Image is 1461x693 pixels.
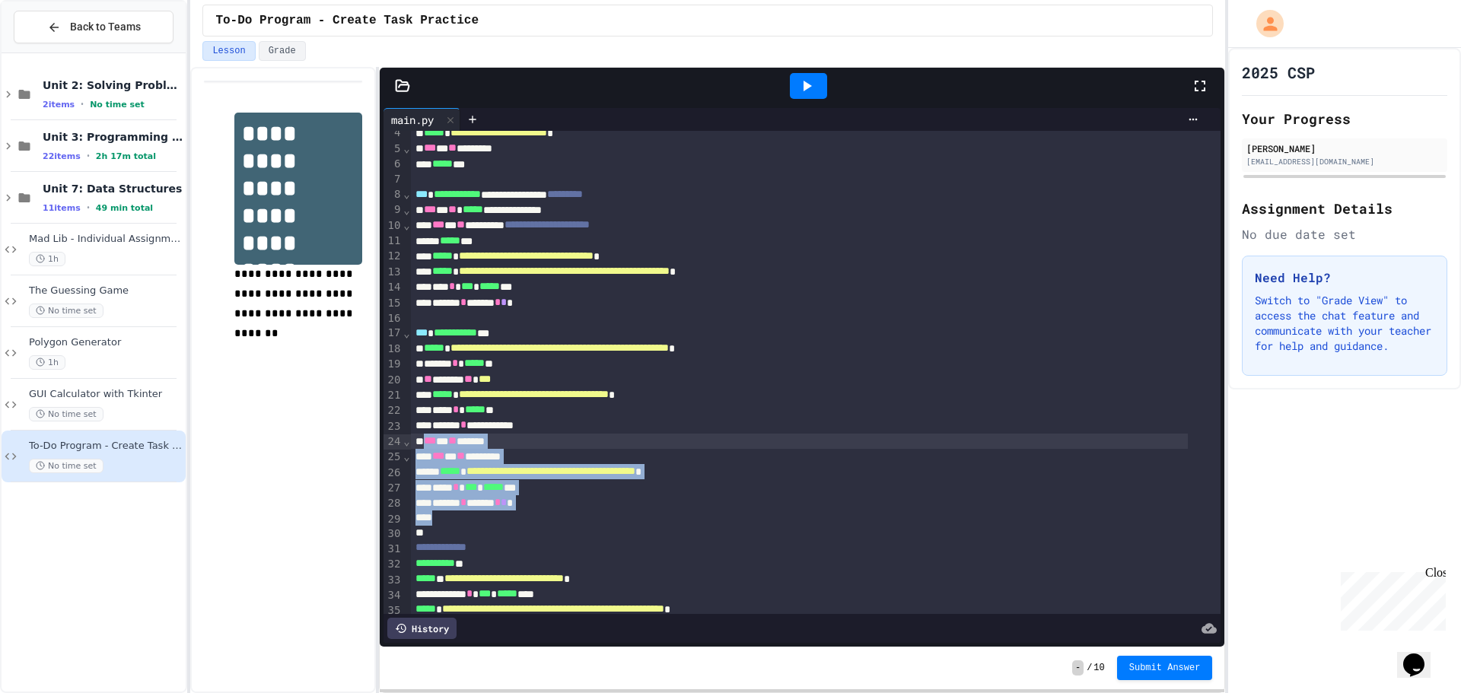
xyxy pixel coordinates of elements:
div: 9 [384,202,403,218]
div: 35 [384,603,403,618]
div: 10 [384,218,403,234]
span: 1h [29,252,65,266]
div: 25 [384,450,403,465]
div: 8 [384,187,403,202]
div: My Account [1240,6,1288,41]
span: 1h [29,355,65,370]
span: GUI Calculator with Tkinter [29,388,183,401]
span: The Guessing Game [29,285,183,297]
div: 32 [384,557,403,572]
span: 22 items [43,151,81,161]
div: 33 [384,573,403,588]
div: 28 [384,496,403,511]
button: Submit Answer [1117,656,1213,680]
div: 19 [384,357,403,372]
button: Back to Teams [14,11,173,43]
div: 16 [384,311,403,326]
span: 10 [1093,662,1104,674]
div: 34 [384,588,403,603]
p: Switch to "Grade View" to access the chat feature and communicate with your teacher for help and ... [1255,293,1434,354]
span: Mad Lib - Individual Assignment [29,233,183,246]
h2: Your Progress [1242,108,1447,129]
span: - [1072,660,1084,676]
span: Submit Answer [1129,662,1201,674]
button: Lesson [202,41,255,61]
div: 31 [384,542,403,557]
iframe: chat widget [1397,632,1446,678]
div: [EMAIL_ADDRESS][DOMAIN_NAME] [1246,156,1443,167]
span: Fold line [403,204,410,216]
span: No time set [29,407,103,421]
span: To-Do Program - Create Task Practice [215,11,479,30]
span: Polygon Generator [29,336,183,349]
div: 26 [384,466,403,481]
span: Fold line [403,327,410,339]
span: Fold line [403,142,410,154]
span: 2 items [43,100,75,110]
div: 18 [384,342,403,357]
div: Chat with us now!Close [6,6,105,97]
span: To-Do Program - Create Task Practice [29,440,183,453]
div: No due date set [1242,225,1447,243]
div: 11 [384,234,403,249]
span: 2h 17m total [96,151,156,161]
span: / [1087,662,1092,674]
div: 15 [384,296,403,311]
div: 20 [384,373,403,388]
iframe: chat widget [1335,566,1446,631]
h2: Assignment Details [1242,198,1447,219]
div: 30 [384,526,403,542]
div: 5 [384,141,403,157]
div: 13 [384,265,403,280]
span: 11 items [43,203,81,213]
span: Fold line [403,219,410,231]
div: 24 [384,434,403,450]
div: main.py [384,112,441,128]
span: Unit 2: Solving Problems in Computer Science [43,78,183,92]
span: Fold line [403,435,410,447]
div: History [387,618,457,639]
div: 29 [384,512,403,527]
div: 12 [384,249,403,264]
div: 21 [384,388,403,403]
span: • [87,150,90,162]
span: No time set [90,100,145,110]
span: Fold line [403,188,410,200]
button: Grade [259,41,306,61]
div: 23 [384,419,403,434]
div: 7 [384,172,403,187]
span: 49 min total [96,203,153,213]
span: Back to Teams [70,19,141,35]
span: • [87,202,90,214]
span: Unit 7: Data Structures [43,182,183,196]
div: [PERSON_NAME] [1246,141,1443,155]
h1: 2025 CSP [1242,62,1315,83]
span: No time set [29,304,103,318]
span: Fold line [403,450,410,463]
div: 14 [384,280,403,295]
div: 22 [384,403,403,418]
div: main.py [384,108,460,131]
span: • [81,98,84,110]
h3: Need Help? [1255,269,1434,287]
div: 17 [384,326,403,341]
div: 27 [384,481,403,496]
div: 6 [384,157,403,172]
div: 4 [384,126,403,141]
span: Unit 3: Programming with Python [43,130,183,144]
span: No time set [29,459,103,473]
